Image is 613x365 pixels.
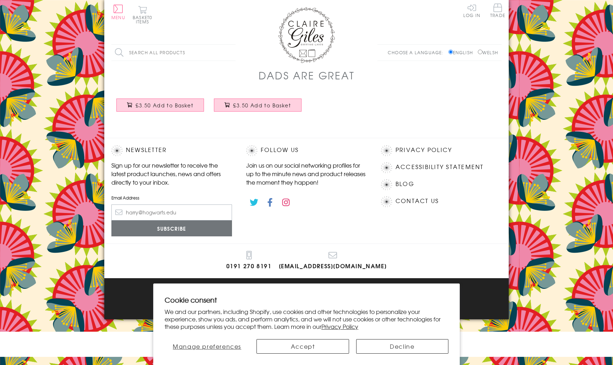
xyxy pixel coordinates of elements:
a: 0191 270 8191 [226,251,272,271]
p: Choose a language: [388,49,447,56]
a: Privacy Policy [321,322,358,331]
label: English [448,49,476,56]
input: English [448,50,453,54]
input: Search [228,45,236,61]
a: Contact Us [396,196,439,206]
button: £3.50 Add to Basket [116,99,204,112]
span: £3.50 Add to Basket [233,102,291,109]
input: Search all products [111,45,236,61]
p: Sign up for our newsletter to receive the latest product launches, news and offers directly to yo... [111,161,232,186]
button: Menu [111,5,125,19]
img: Claire Giles Greetings Cards [278,7,335,63]
p: Join us on our social networking profiles for up to the minute news and product releases the mome... [246,161,367,186]
span: 0 items [136,14,152,25]
input: harry@hogwarts.edu [111,204,232,220]
button: Accept [256,339,349,354]
input: Subscribe [111,220,232,236]
a: Blog [396,179,414,189]
a: Trade [490,4,505,19]
button: Basket0 items [133,6,152,24]
a: Accessibility Statement [396,162,484,172]
a: [EMAIL_ADDRESS][DOMAIN_NAME] [279,251,387,271]
button: Manage preferences [165,339,249,354]
a: Father's Day Card, One in a Million £3.50 Add to Basket [111,93,209,124]
h1: Dads Are Great [259,68,355,83]
span: Manage preferences [173,342,241,350]
a: Father's Day Card, Star Daddy, My Daddy is brilliant £3.50 Add to Basket [209,93,306,124]
input: Welsh [478,50,482,54]
span: Trade [490,4,505,17]
h2: Newsletter [111,145,232,156]
a: Privacy Policy [396,145,452,155]
a: Log In [463,4,480,17]
label: Email Address [111,195,232,201]
h2: Follow Us [246,145,367,156]
p: © 2025 . [111,301,502,308]
h2: Cookie consent [165,295,448,305]
span: £3.50 Add to Basket [136,102,193,109]
p: We and our partners, including Shopify, use cookies and other technologies to personalize your ex... [165,308,448,330]
button: £3.50 Add to Basket [214,99,302,112]
span: Menu [111,14,125,21]
button: Decline [356,339,448,354]
label: Welsh [478,49,498,56]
